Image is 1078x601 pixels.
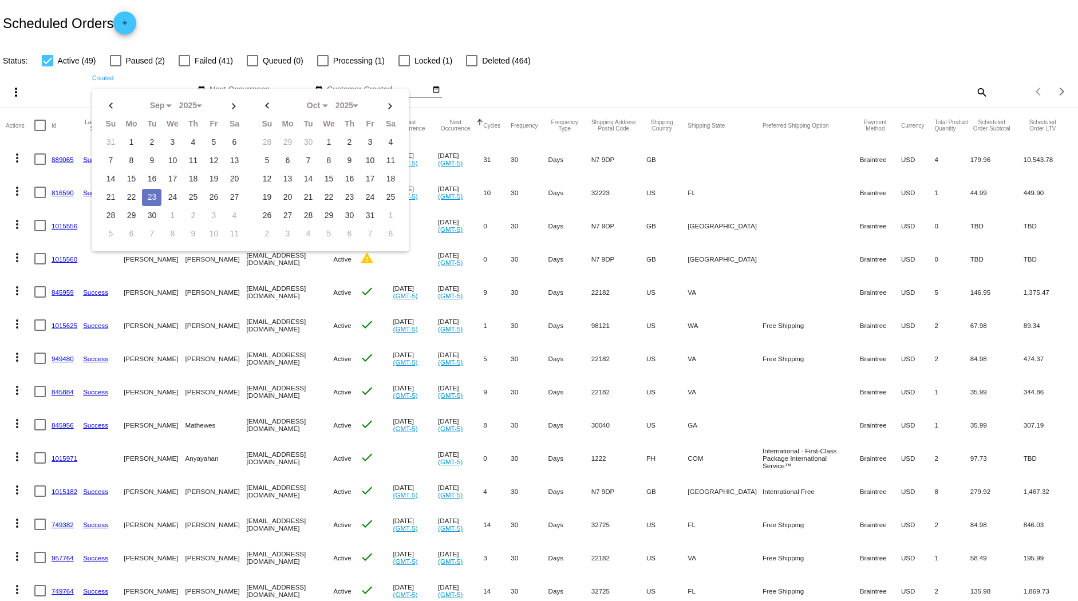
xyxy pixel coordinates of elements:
mat-cell: Mathewes [185,408,246,441]
mat-cell: [EMAIL_ADDRESS][DOMAIN_NAME] [247,375,334,408]
mat-cell: [DATE] [393,143,439,176]
mat-icon: more_vert [10,516,24,530]
a: (GMT-5) [393,557,418,565]
button: Change sorting for Subtotal [970,119,1013,132]
mat-cell: [PERSON_NAME] [124,508,185,541]
a: Success [83,488,108,495]
a: (GMT-5) [393,524,418,532]
mat-cell: 9 [483,375,511,408]
mat-cell: [DATE] [438,541,483,574]
mat-cell: GB [646,209,688,242]
a: (GMT-5) [393,192,418,200]
mat-icon: more_vert [10,549,24,563]
mat-cell: N7 9DP [591,143,646,176]
mat-cell: 449.90 [1024,176,1072,209]
mat-cell: [PERSON_NAME] [185,475,246,508]
mat-cell: [EMAIL_ADDRESS][DOMAIN_NAME] [247,275,334,309]
mat-cell: [DATE] [438,209,483,242]
mat-cell: 9 [483,275,511,309]
mat-cell: FL [688,176,763,209]
a: 949480 [52,355,74,362]
mat-icon: more_vert [10,218,24,231]
mat-cell: 31 [483,143,511,176]
mat-cell: US [646,408,688,441]
mat-icon: more_vert [10,450,24,464]
mat-icon: more_vert [10,151,24,165]
mat-cell: Days [548,143,591,176]
mat-cell: [DATE] [438,242,483,275]
mat-cell: 30 [511,508,548,541]
mat-cell: 58.49 [970,541,1024,574]
mat-cell: N7 9DP [591,475,646,508]
mat-cell: USD [901,275,935,309]
mat-cell: [EMAIL_ADDRESS][DOMAIN_NAME] [247,242,334,275]
mat-cell: 4 [483,475,511,508]
mat-cell: [PERSON_NAME] [185,375,246,408]
mat-cell: WA [688,309,763,342]
mat-cell: 67.98 [970,309,1024,342]
mat-cell: 1 [483,309,511,342]
mat-cell: Free Shipping [763,541,860,574]
a: (GMT-5) [438,159,463,167]
mat-cell: [GEOGRAPHIC_DATA] [688,475,763,508]
a: 1015560 [52,255,77,263]
mat-cell: 98121 [591,309,646,342]
mat-cell: US [646,342,688,375]
mat-cell: [DATE] [393,176,439,209]
mat-cell: Braintree [860,209,901,242]
mat-cell: 344.86 [1024,375,1072,408]
a: 1015182 [52,488,77,495]
mat-cell: 2 [935,508,970,541]
mat-cell: Days [548,342,591,375]
a: Success [83,322,108,329]
mat-cell: USD [901,209,935,242]
mat-cell: [DATE] [438,375,483,408]
mat-cell: [EMAIL_ADDRESS][DOMAIN_NAME] [247,309,334,342]
mat-icon: more_vert [10,417,24,430]
mat-cell: 10,543.78 [1024,143,1072,176]
mat-cell: 0 [935,242,970,275]
mat-cell: USD [901,242,935,275]
mat-cell: US [646,309,688,342]
mat-cell: Free Shipping [763,342,860,375]
a: (GMT-5) [438,491,463,499]
mat-cell: 35.99 [970,408,1024,441]
mat-cell: 30 [511,176,548,209]
mat-cell: 32725 [591,508,646,541]
mat-cell: [PERSON_NAME] [124,441,185,475]
mat-cell: Days [548,275,591,309]
mat-cell: [PERSON_NAME] [185,541,246,574]
button: Change sorting for LastOccurrenceUtc [393,119,428,132]
a: (GMT-5) [393,425,418,432]
a: (GMT-5) [438,192,463,200]
mat-cell: 30 [511,242,548,275]
mat-cell: US [646,541,688,574]
mat-cell: [PERSON_NAME] [185,342,246,375]
mat-cell: Braintree [860,275,901,309]
mat-icon: date_range [432,85,440,94]
button: Change sorting for ShippingPostcode [591,119,636,132]
mat-cell: US [646,508,688,541]
mat-cell: Free Shipping [763,309,860,342]
mat-cell: [PERSON_NAME] [124,408,185,441]
mat-cell: Days [548,176,591,209]
mat-cell: 30 [511,143,548,176]
a: (GMT-5) [438,392,463,399]
mat-cell: [EMAIL_ADDRESS][DOMAIN_NAME] [247,508,334,541]
input: Next Occurrence [210,85,313,94]
mat-cell: [PERSON_NAME] [185,275,246,309]
mat-cell: US [646,176,688,209]
mat-cell: Braintree [860,541,901,574]
mat-cell: 179.96 [970,143,1024,176]
mat-cell: [PERSON_NAME] [124,541,185,574]
button: Next page [1051,80,1073,103]
mat-cell: USD [901,508,935,541]
mat-cell: [PERSON_NAME] [124,475,185,508]
mat-cell: Anyayahan [185,441,246,475]
mat-cell: Braintree [860,143,901,176]
a: (GMT-5) [393,325,418,333]
a: (GMT-5) [438,358,463,366]
mat-cell: Days [548,508,591,541]
mat-cell: [EMAIL_ADDRESS][DOMAIN_NAME] [247,541,334,574]
mat-cell: [DATE] [438,342,483,375]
